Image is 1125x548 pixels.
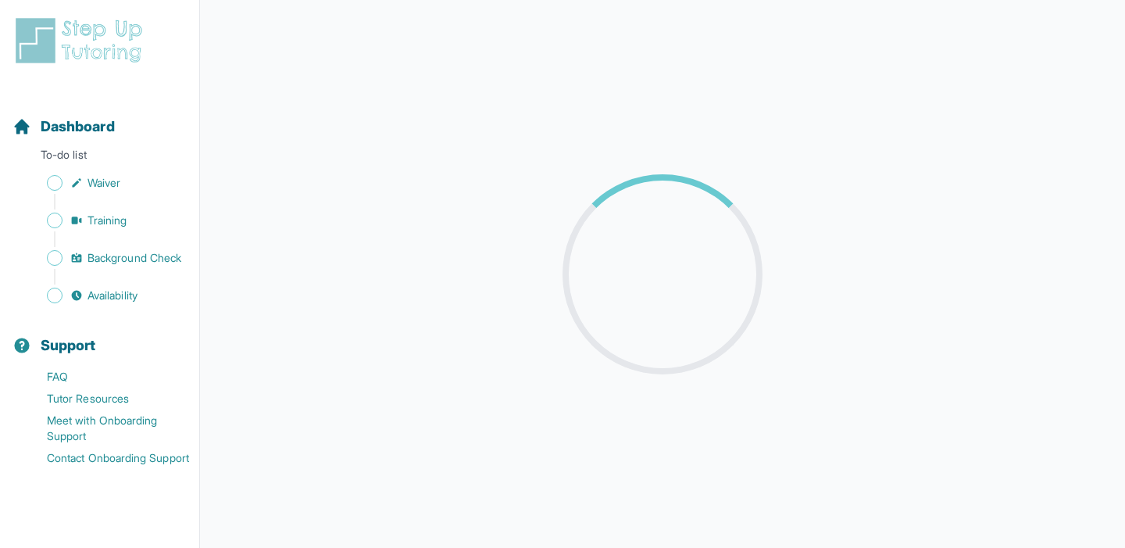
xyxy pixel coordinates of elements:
span: Background Check [87,250,181,266]
span: Dashboard [41,116,115,138]
button: Dashboard [6,91,193,144]
a: Availability [12,285,199,306]
a: Waiver [12,172,199,194]
span: Support [41,335,96,356]
a: Background Check [12,247,199,269]
span: Availability [87,288,137,303]
span: Waiver [87,175,120,191]
a: FAQ [12,366,199,388]
a: Dashboard [12,116,115,138]
p: To-do list [6,147,193,169]
a: Contact Onboarding Support [12,447,199,469]
a: Tutor Resources [12,388,199,410]
span: Training [87,213,127,228]
a: Training [12,210,199,231]
button: Support [6,310,193,363]
a: Meet with Onboarding Support [12,410,199,447]
img: logo [12,16,152,66]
